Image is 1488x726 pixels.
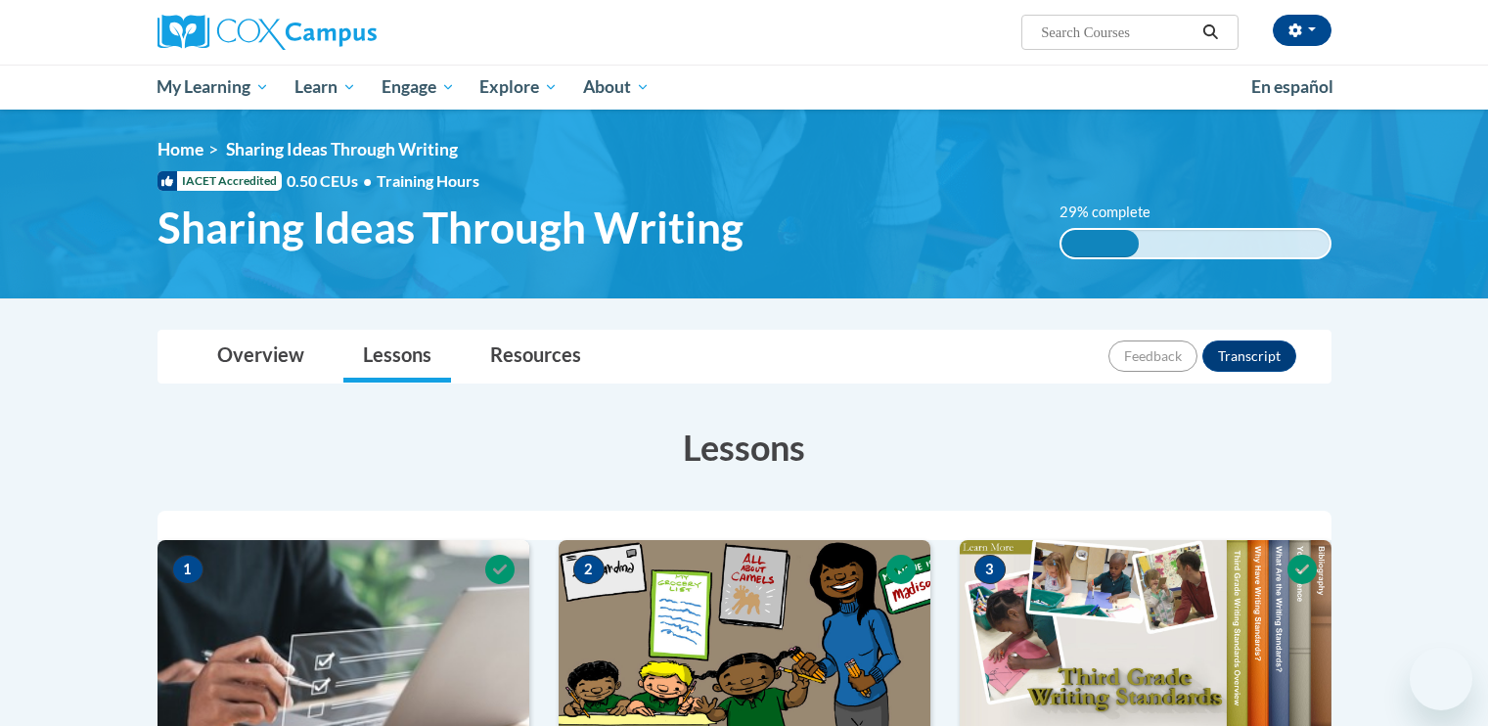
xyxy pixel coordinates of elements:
button: Transcript [1202,340,1296,372]
span: My Learning [157,75,269,99]
a: Engage [369,65,468,110]
a: Resources [471,331,601,383]
span: • [363,171,372,190]
a: Explore [467,65,570,110]
span: IACET Accredited [158,171,282,191]
button: Feedback [1108,340,1197,372]
h3: Lessons [158,423,1331,472]
div: Main menu [128,65,1361,110]
a: Cox Campus [158,15,529,50]
a: Home [158,139,203,159]
span: 2 [573,555,605,584]
a: En español [1239,67,1346,108]
button: Account Settings [1273,15,1331,46]
span: Explore [479,75,558,99]
a: About [570,65,662,110]
button: Search [1195,21,1225,44]
a: Overview [198,331,324,383]
a: Lessons [343,331,451,383]
span: Sharing Ideas Through Writing [158,202,744,253]
label: 29% complete [1060,202,1172,223]
img: Cox Campus [158,15,377,50]
div: 29% complete [1061,230,1139,257]
a: Learn [282,65,369,110]
input: Search Courses [1039,21,1195,44]
iframe: Button to launch messaging window [1410,648,1472,710]
span: En español [1251,76,1333,97]
span: Engage [382,75,455,99]
span: Learn [294,75,356,99]
span: About [583,75,650,99]
span: Training Hours [377,171,479,190]
span: 1 [172,555,203,584]
span: 3 [974,555,1006,584]
span: 0.50 CEUs [287,170,377,192]
span: Sharing Ideas Through Writing [226,139,458,159]
a: My Learning [145,65,283,110]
